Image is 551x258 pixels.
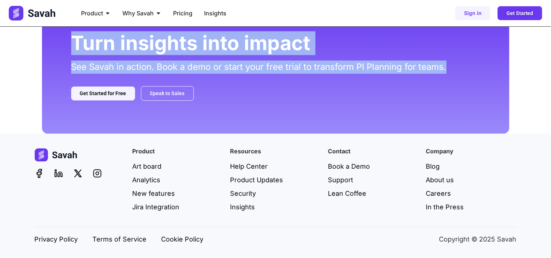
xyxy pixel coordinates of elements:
[230,162,268,172] span: Help Center
[133,189,175,199] span: New features
[328,189,419,199] a: Lean Coffee
[230,149,321,154] h4: Resources
[230,202,321,212] a: Insights
[328,175,353,185] span: Support
[328,149,419,154] h4: Contact
[328,162,370,172] span: Book a Demo
[71,87,135,101] a: Get Started for Free
[93,235,147,244] a: Terms of Service
[141,86,194,101] a: Speak to Sales
[81,9,103,18] span: Product
[133,162,223,172] a: Art board
[230,175,321,185] a: Product Updates
[439,236,517,243] p: Copyright © 2025 Savah
[514,223,551,258] iframe: Chat Widget
[426,162,517,172] a: Blog
[133,175,223,185] a: Analytics
[133,149,223,154] h4: Product
[9,6,57,20] img: Logo (2)
[133,189,223,199] a: New features
[230,189,256,199] span: Security
[230,189,321,199] a: Security
[426,175,517,185] a: About us
[204,9,226,18] a: Insights
[426,175,454,185] span: About us
[426,202,517,212] a: In the Press
[150,91,185,96] span: Speak to Sales
[426,202,464,212] span: In the Press
[230,175,283,185] span: Product Updates
[161,235,204,244] span: Cookie Policy
[506,11,533,16] span: Get Started
[75,6,351,20] div: Menu Toggle
[133,202,180,212] span: Jira Integration
[426,149,517,154] h4: Company
[71,61,480,74] p: See Savah in action. Book a demo or start your free trial to transform PI Planning for teams.
[426,162,440,172] span: Blog
[75,6,351,20] nav: Menu
[80,91,126,96] span: Get Started for Free
[328,189,367,199] span: Lean Coffee
[133,175,161,185] span: Analytics
[35,235,78,244] a: Privacy Policy
[426,189,517,199] a: Careers
[455,6,490,20] a: Sign in
[133,202,223,212] a: Jira Integration
[122,9,154,18] span: Why Savah
[230,202,255,212] span: Insights
[328,175,419,185] a: Support
[173,9,192,18] a: Pricing
[498,6,542,20] a: Get Started
[230,162,321,172] a: Help Center
[464,11,482,16] span: Sign in
[328,162,419,172] a: Book a Demo
[71,34,480,53] h2: Turn insights into impact
[426,189,451,199] span: Careers
[133,162,162,172] span: Art board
